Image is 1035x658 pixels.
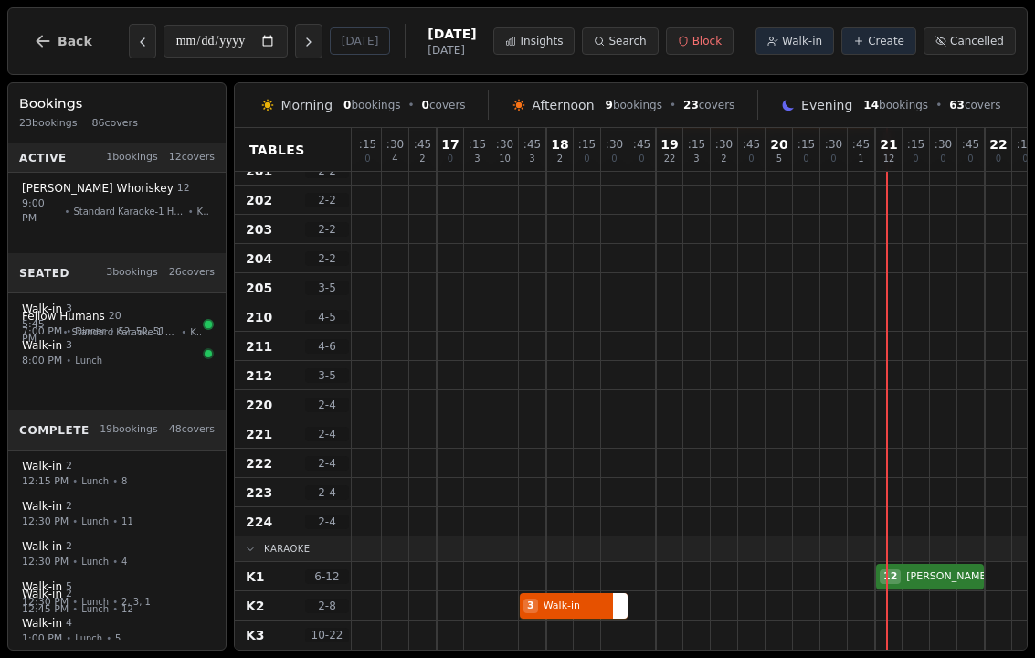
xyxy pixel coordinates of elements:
[19,19,107,63] button: Back
[924,27,1016,55] button: Cancelled
[1017,139,1034,150] span: : 15
[305,310,349,324] span: 4 - 5
[305,193,349,207] span: 2 - 2
[12,332,222,375] button: Walk-in 38:00 PM•Lunch
[75,631,102,645] span: Lunch
[72,555,78,568] span: •
[989,138,1007,151] span: 22
[748,154,754,164] span: 0
[65,204,70,218] span: •
[246,396,272,414] span: 220
[422,99,429,111] span: 0
[264,542,311,556] span: Karaoke
[81,602,109,616] span: Lunch
[496,139,513,150] span: : 30
[666,27,734,55] button: Block
[428,25,476,43] span: [DATE]
[246,454,272,472] span: 222
[110,324,115,338] span: •
[422,98,466,112] span: covers
[606,99,613,111] span: 9
[66,324,71,338] span: •
[246,249,272,268] span: 204
[106,631,111,645] span: •
[305,456,349,471] span: 2 - 4
[825,139,842,150] span: : 30
[693,154,699,164] span: 3
[246,513,272,531] span: 224
[280,96,333,114] span: Morning
[246,425,272,443] span: 221
[608,34,646,48] span: Search
[359,139,376,150] span: : 15
[858,154,863,164] span: 1
[246,191,272,209] span: 202
[169,265,215,281] span: 26 covers
[92,116,138,132] span: 86 covers
[520,34,563,48] span: Insights
[670,98,676,112] span: •
[246,308,272,326] span: 210
[880,569,901,585] span: 12
[950,34,1004,48] span: Cancelled
[776,154,782,164] span: 5
[246,568,265,586] span: K1
[967,154,973,164] span: 0
[584,154,589,164] span: 0
[743,139,760,150] span: : 45
[633,139,650,150] span: : 45
[797,139,815,150] span: : 15
[408,98,415,112] span: •
[22,473,69,489] span: 12:15 PM
[305,628,349,642] span: 10 - 22
[112,515,118,528] span: •
[606,98,662,112] span: bookings
[66,499,72,515] span: 2
[12,533,222,576] button: Walk-in 212:30 PM•Lunch•4
[782,34,822,48] span: Walk-in
[22,196,61,226] span: 9:00 PM
[578,139,596,150] span: : 15
[19,94,215,112] h3: Bookings
[414,139,431,150] span: : 45
[12,295,222,354] button: Walk-in 35:45 PM•Standard Karaoke-1 Hour•K2
[469,139,486,150] span: : 15
[428,43,476,58] span: [DATE]
[12,610,222,653] button: Walk-in 41:00 PM•Lunch•5
[305,569,349,584] span: 6 - 12
[81,474,109,488] span: Lunch
[330,27,391,55] button: [DATE]
[22,554,69,569] span: 12:30 PM
[883,154,895,164] span: 12
[305,281,349,295] span: 3 - 5
[66,354,71,367] span: •
[22,499,62,514] span: Walk-in
[295,24,322,58] button: Next day
[907,139,924,150] span: : 15
[22,353,62,368] span: 8:00 PM
[22,587,62,601] span: Walk-in
[996,154,1001,164] span: 0
[75,324,105,338] span: Dinner
[58,35,92,48] span: Back
[129,24,156,58] button: Previous day
[177,181,190,196] span: 12
[801,96,852,114] span: Evening
[22,181,174,196] span: [PERSON_NAME] Whoriskey
[72,602,78,616] span: •
[169,422,215,438] span: 48 covers
[935,139,952,150] span: : 30
[611,154,617,164] span: 0
[19,150,67,164] span: Active
[75,354,102,367] span: Lunch
[12,302,222,345] button: Fellow Humans207:00 PM•Dinner•52, 50, 51
[12,452,222,495] button: Walk-in 212:15 PM•Lunch•8
[72,474,78,488] span: •
[683,98,734,112] span: covers
[364,154,370,164] span: 0
[540,599,607,614] span: Walk-in
[523,599,538,614] span: 3
[81,555,109,568] span: Lunch
[66,616,72,631] span: 4
[863,99,879,111] span: 14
